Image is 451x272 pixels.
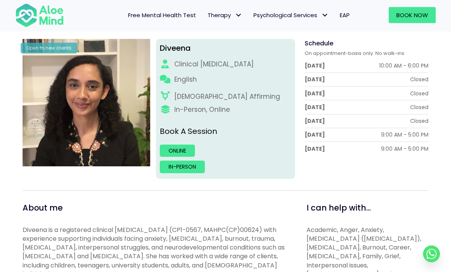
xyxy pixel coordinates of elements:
div: 9:00 AM - 5:00 PM [381,131,428,139]
a: EAP [334,7,355,23]
span: I can help with... [307,203,371,214]
div: Closed [410,104,428,111]
div: Open to new clients [21,43,77,53]
p: English [174,75,197,85]
div: In-Person, Online [174,105,230,115]
span: Psychological Services [253,11,328,19]
div: 9:00 AM - 5:00 PM [381,145,428,153]
a: Free Mental Health Test [122,7,202,23]
div: [DATE] [305,62,325,70]
span: Schedule [305,39,333,48]
span: On appointment-basis only. No walk-ins [305,50,404,57]
span: Free Mental Health Test [128,11,196,19]
img: Aloe mind Logo [15,3,64,27]
div: [DATE] [305,76,325,84]
span: Book Now [396,11,428,19]
div: [DEMOGRAPHIC_DATA] Affirming [174,92,280,102]
div: Closed [410,117,428,125]
div: Closed [410,90,428,98]
img: IMG_1660 – Diveena Nair [23,39,150,167]
div: [DATE] [305,131,325,139]
a: Online [160,145,195,157]
a: TherapyTherapy: submenu [202,7,248,23]
span: Psychological Services: submenu [319,10,330,21]
a: Psychological ServicesPsychological Services: submenu [248,7,334,23]
span: Therapy [208,11,242,19]
a: Whatsapp [423,246,440,262]
div: Closed [410,76,428,84]
a: Book Now [389,7,436,23]
div: 10:00 AM - 6:00 PM [379,62,428,70]
p: Book A Session [160,126,291,137]
div: [DATE] [305,104,325,111]
div: [DATE] [305,145,325,153]
span: About me [23,203,63,214]
nav: Menu [71,7,355,23]
div: [DATE] [305,90,325,98]
div: Diveena [160,43,291,54]
a: In-person [160,161,205,173]
div: Clinical [MEDICAL_DATA] [174,60,254,69]
span: EAP [340,11,350,19]
span: Therapy: submenu [233,10,244,21]
div: [DATE] [305,117,325,125]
